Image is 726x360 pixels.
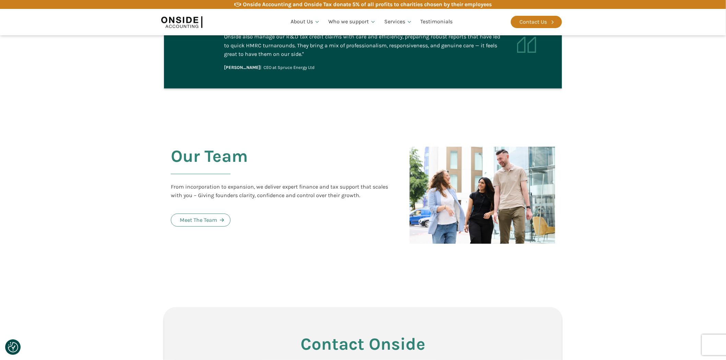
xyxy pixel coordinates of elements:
[180,216,217,225] div: Meet The Team
[171,182,396,200] div: From incorporation to expansion, we deliver expert finance and tax support that scales with you –...
[286,10,324,34] a: About Us
[380,10,417,34] a: Services
[511,16,562,28] a: Contact Us
[171,147,248,182] h2: Our Team
[224,65,260,70] b: [PERSON_NAME]
[417,10,457,34] a: Testimonials
[8,342,18,352] img: Revisit consent button
[161,14,202,30] img: Onside Accounting
[324,10,380,34] a: Who we support
[8,342,18,352] button: Consent Preferences
[171,214,231,227] a: Meet The Team
[198,335,528,353] h3: Contact Onside
[224,64,315,71] div: | CEO at Spruce Energy Ltd
[519,17,547,26] div: Contact Us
